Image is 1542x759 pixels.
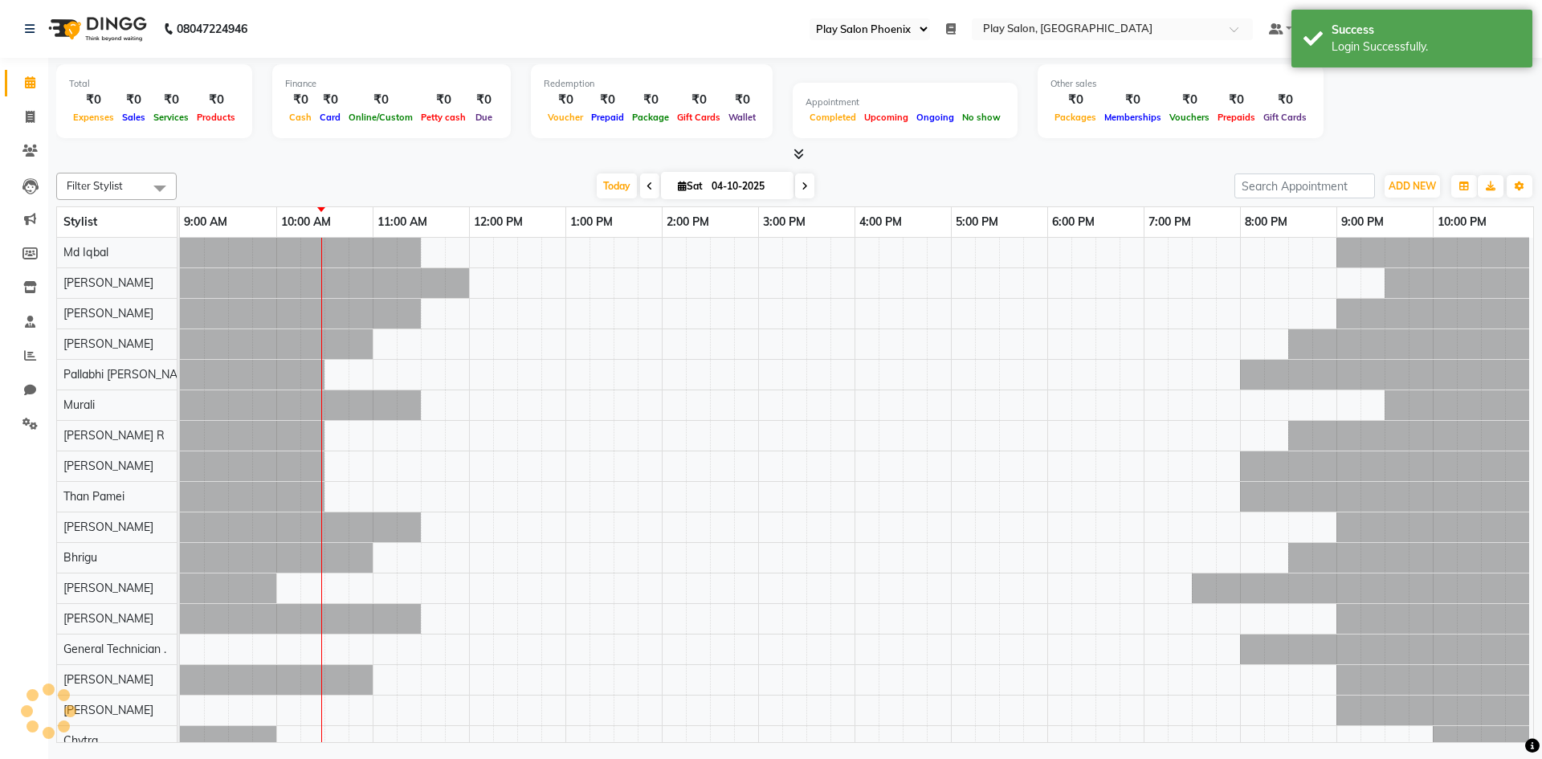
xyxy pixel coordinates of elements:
[63,703,153,717] span: [PERSON_NAME]
[628,91,673,109] div: ₹0
[470,210,527,234] a: 12:00 PM
[177,6,247,51] b: 08047224946
[1100,112,1165,123] span: Memberships
[69,91,118,109] div: ₹0
[470,91,498,109] div: ₹0
[1337,210,1388,234] a: 9:00 PM
[1259,112,1311,123] span: Gift Cards
[597,173,637,198] span: Today
[912,112,958,123] span: Ongoing
[417,91,470,109] div: ₹0
[193,91,239,109] div: ₹0
[587,91,628,109] div: ₹0
[63,489,124,504] span: Than Pamei
[345,91,417,109] div: ₹0
[63,428,165,443] span: [PERSON_NAME] R
[149,112,193,123] span: Services
[1050,77,1311,91] div: Other sales
[1434,210,1491,234] a: 10:00 PM
[285,112,316,123] span: Cash
[67,179,123,192] span: Filter Stylist
[1214,112,1259,123] span: Prepaids
[285,91,316,109] div: ₹0
[1214,91,1259,109] div: ₹0
[63,733,98,748] span: Chytra
[180,210,231,234] a: 9:00 AM
[806,96,1005,109] div: Appointment
[1234,173,1375,198] input: Search Appointment
[663,210,713,234] a: 2:00 PM
[673,91,724,109] div: ₹0
[674,180,707,192] span: Sat
[285,77,498,91] div: Finance
[63,520,153,534] span: [PERSON_NAME]
[373,210,431,234] a: 11:00 AM
[1259,91,1311,109] div: ₹0
[1332,39,1520,55] div: Login Successfully.
[63,611,153,626] span: [PERSON_NAME]
[759,210,810,234] a: 3:00 PM
[1241,210,1291,234] a: 8:00 PM
[193,112,239,123] span: Products
[860,112,912,123] span: Upcoming
[63,214,97,229] span: Stylist
[1050,112,1100,123] span: Packages
[63,642,166,656] span: General Technician .
[673,112,724,123] span: Gift Cards
[63,459,153,473] span: [PERSON_NAME]
[63,581,153,595] span: [PERSON_NAME]
[69,77,239,91] div: Total
[417,112,470,123] span: Petty cash
[1165,112,1214,123] span: Vouchers
[63,337,153,351] span: [PERSON_NAME]
[628,112,673,123] span: Package
[63,398,95,412] span: Murali
[544,91,587,109] div: ₹0
[544,112,587,123] span: Voucher
[958,112,1005,123] span: No show
[1385,175,1440,198] button: ADD NEW
[1050,91,1100,109] div: ₹0
[41,6,151,51] img: logo
[316,91,345,109] div: ₹0
[724,91,760,109] div: ₹0
[544,77,760,91] div: Redemption
[806,112,860,123] span: Completed
[118,112,149,123] span: Sales
[277,210,335,234] a: 10:00 AM
[63,306,153,320] span: [PERSON_NAME]
[566,210,617,234] a: 1:00 PM
[724,112,760,123] span: Wallet
[345,112,417,123] span: Online/Custom
[471,112,496,123] span: Due
[63,367,197,382] span: Pallabhi [PERSON_NAME]
[63,275,153,290] span: [PERSON_NAME]
[63,245,108,259] span: Md Iqbal
[1165,91,1214,109] div: ₹0
[63,672,153,687] span: [PERSON_NAME]
[707,174,787,198] input: 2025-10-04
[1144,210,1195,234] a: 7:00 PM
[1389,180,1436,192] span: ADD NEW
[1475,695,1526,743] iframe: chat widget
[952,210,1002,234] a: 5:00 PM
[1048,210,1099,234] a: 6:00 PM
[1332,22,1520,39] div: Success
[316,112,345,123] span: Card
[63,550,97,565] span: Bhrigu
[149,91,193,109] div: ₹0
[118,91,149,109] div: ₹0
[587,112,628,123] span: Prepaid
[1100,91,1165,109] div: ₹0
[855,210,906,234] a: 4:00 PM
[69,112,118,123] span: Expenses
